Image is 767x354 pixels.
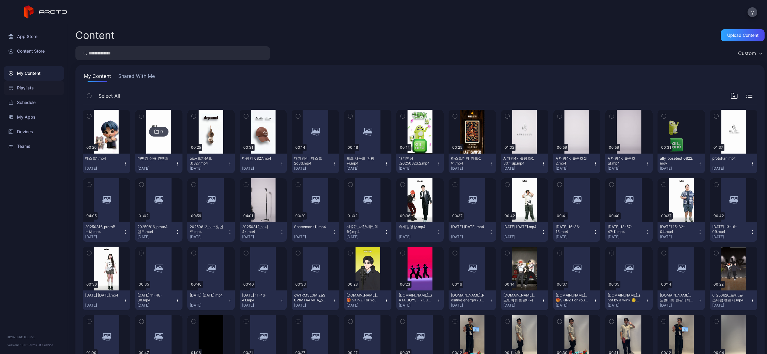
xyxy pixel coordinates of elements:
[294,234,332,239] div: [DATE]
[503,293,537,303] div: SSYouTube.online_도빈이형 반팔티셔츠 입은 기념👕🔥 #skinz #dovin #yull #challenge #shorts_1080p(1).mp4
[451,224,484,229] div: 2025-07-27 11-27-32.mp4
[294,293,328,303] div: cW1RM3E0MlZaS0VfMTA4MHA_out.mp4
[608,293,641,303] div: SSYouTube.online_shot by a wink 😉🏹 #skinz #스킨즈 #Dael #다엘_1080p.mp4
[721,29,765,41] button: Upload Content
[242,166,280,171] div: [DATE]
[190,224,223,234] div: 20250812_포즈및멘트.mp4
[710,222,757,242] button: [DATE] 13-16-09.mp4[DATE]
[399,234,436,239] div: [DATE]
[503,234,541,239] div: [DATE]
[83,154,130,173] button: 테스트1.mp4[DATE]
[7,343,28,347] span: Version 1.13.0 •
[294,156,328,166] div: 대기영상 _테스트2d3d.mp4
[556,303,593,308] div: [DATE]
[294,303,332,308] div: [DATE]
[190,303,227,308] div: [DATE]
[4,110,64,124] div: My Apps
[242,156,276,161] div: 마뗑킴_0827.mp4
[553,154,601,173] button: A 더빙4k_볼륨조절2.mp4[DATE]
[605,154,653,173] button: A 더빙4k_볼륨조절.mp4[DATE]
[451,166,489,171] div: [DATE]
[85,166,123,171] div: [DATE]
[346,224,380,234] div: 세롭튼_더현대(반복용).mp4
[712,293,746,303] div: 6. 250626_도빈_율 소다팝 챌린지.mp4
[4,95,64,110] div: Schedule
[4,81,64,95] a: Playlists
[137,303,175,308] div: [DATE]
[294,224,328,229] div: Spaceman (1).mp4
[608,303,645,308] div: [DATE]
[28,343,53,347] a: Terms Of Service
[608,156,641,166] div: A 더빙4k_볼륨조절.mp4
[608,234,645,239] div: [DATE]
[7,335,61,339] div: © 2025 PROTO, Inc.
[556,234,593,239] div: [DATE]
[187,154,235,173] button: oic+드파운드_0827.mp4[DATE]
[83,222,130,242] button: 20250816_protoB노래.mp4[DATE]
[556,293,589,303] div: SSYouTube.online_🎁SKINZ For You #Cover #YULL #skinz #Yuuri #優里 #driedflowers_1080p.mp4
[242,234,280,239] div: [DATE]
[399,293,432,303] div: SSYouTube.online_SAJA BOYS - YOUR IDOL by SKINZ #Dovin #Jaon #IlangKwon #kpopdemonhunters #Sajabo...
[503,166,541,171] div: [DATE]
[451,156,484,166] div: 라스트캠퍼_카드설명.mp4
[346,293,380,303] div: SSYouTube.online_🎁 SKINZ For You #Cover #DOVIN #skinz #KenshiYonezu #米津玄師 #Lemon #shorts_1080p.mp4
[135,154,182,173] button: 마뗑킴 신규 컨텐츠[DATE]
[660,234,698,239] div: [DATE]
[501,154,548,173] button: A 더빙4k_볼륨조절30퍼up.mp4[DATE]
[501,222,548,242] button: [DATE] [DATE].mp4[DATE]
[240,154,287,173] button: 마뗑킴_0827.mp4[DATE]
[4,124,64,139] a: Devices
[608,224,641,234] div: 2025-07-26 13-57-47(1).mp4
[4,139,64,154] div: Teams
[449,290,496,310] button: [DOMAIN_NAME]_Positive energy(Yull ver.)🕺✨ #skinz #스킨즈 #Yull #율 #shorts_1080p.mp4[DATE]
[190,166,227,171] div: [DATE]
[346,303,384,308] div: [DATE]
[727,33,758,38] div: Upload Content
[292,154,339,173] button: 대기영상 _테스트2d3d.mp4[DATE]
[346,166,384,171] div: [DATE]
[187,290,235,310] button: [DATE] [DATE].mp4[DATE]
[4,44,64,58] a: Content Store
[501,290,548,310] button: [DOMAIN_NAME]_도빈이형 반팔티셔츠 입은 기념👕🔥 #skinz #[PERSON_NAME] #[PERSON_NAME] #challenge #shorts_1080p(1)...
[240,222,287,242] button: 20250812_노래4k.mp4[DATE]
[190,234,227,239] div: [DATE]
[137,224,171,234] div: 20250816_protoA멘트.mp4
[399,166,436,171] div: [DATE]
[660,166,698,171] div: [DATE]
[292,222,339,242] button: Spaceman (1).mp4[DATE]
[712,156,746,161] div: protoFan.mp4
[449,154,496,173] button: 라스트캠퍼_카드설명.mp4[DATE]
[396,222,444,242] button: 유재필영상.mp4[DATE]
[553,290,601,310] button: [DOMAIN_NAME]_🎁SKINZ For You #Cover #YULL #skinz #Yuuri #優里 #driedflowers_1080p.mp4[DATE]
[117,72,156,82] button: Shared With Me
[4,66,64,81] a: My Content
[294,166,332,171] div: [DATE]
[137,293,171,303] div: 2025-07-26 11-48-08.mp4
[85,303,123,308] div: [DATE]
[83,72,112,82] button: My Content
[75,30,115,40] div: Content
[346,234,384,239] div: [DATE]
[242,293,276,303] div: 2025-07-26 11-46-41.mp4
[710,154,757,173] button: protoFan.mp4[DATE]
[190,156,223,166] div: oic+드파운드_0827.mp4
[449,222,496,242] button: [DATE] [DATE].mp4[DATE]
[399,224,432,229] div: 유재필영상.mp4
[658,290,705,310] button: [DOMAIN_NAME]_도빈이형 반팔티셔츠 입은 기념👕🔥 #skinz #[PERSON_NAME] #[PERSON_NAME] #challenge #shorts_1080p.mp...
[660,156,693,166] div: ally_posetest_0822.mov
[608,166,645,171] div: [DATE]
[242,224,276,234] div: 20250812_노래4k.mp4
[344,222,391,242] button: 세롭튼_더현대(반복용).mp4[DATE]
[399,303,436,308] div: [DATE]
[292,290,339,310] button: cW1RM3E0MlZaS0VfMTA4MHA_out.mp4[DATE]
[605,290,653,310] button: [DOMAIN_NAME]_shot by a wink 😉🏹 #skinz #스킨즈 #Dael #다엘_1080p.mp4[DATE]
[660,224,693,234] div: 2025-07-26 15-32-04.mp4
[135,222,182,242] button: 20250816_protoA멘트.mp4[DATE]
[399,156,432,166] div: 대기영상 _20250826_2.mp4
[712,234,750,239] div: [DATE]
[660,303,698,308] div: [DATE]
[85,224,119,234] div: 20250816_protoB노래.mp4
